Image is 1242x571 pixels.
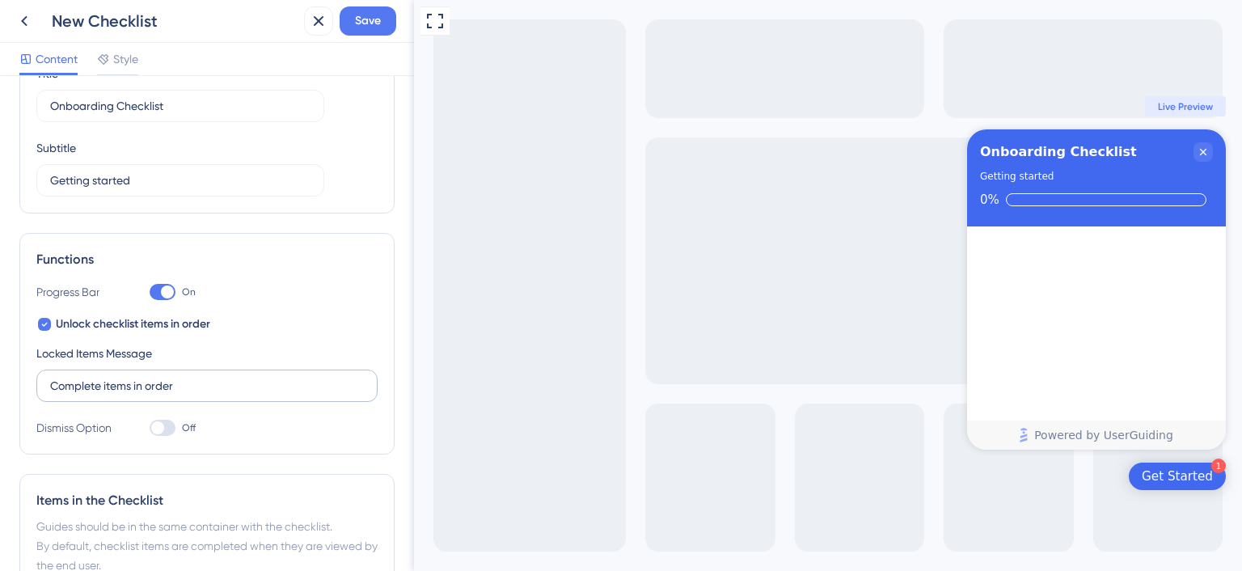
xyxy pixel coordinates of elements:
[566,168,640,184] div: Getting started
[715,463,812,490] div: Open Get Started checklist, remaining modules: 1
[779,142,799,162] div: Close Checklist
[36,418,117,438] div: Dismiss Option
[50,171,310,189] input: Header 2
[566,142,723,162] div: Onboarding Checklist
[797,459,812,473] div: 1
[36,491,378,510] div: Items in the Checklist
[553,129,812,450] div: Checklist Container
[36,49,78,69] span: Content
[182,421,196,434] span: Off
[56,315,210,334] span: Unlock checklist items in order
[36,344,152,363] div: Locked Items Message
[566,192,585,207] div: 0%
[728,468,799,484] div: Get Started
[744,100,799,113] span: Live Preview
[50,97,310,115] input: Header 1
[355,11,381,31] span: Save
[36,138,76,158] div: Subtitle
[50,377,364,395] input: Type the value
[566,192,799,207] div: Checklist progress: 0%
[553,226,812,419] div: Checklist items
[553,421,812,450] div: Footer
[36,282,117,302] div: Progress Bar
[36,250,378,269] div: Functions
[52,10,298,32] div: New Checklist
[182,285,196,298] span: On
[113,49,138,69] span: Style
[620,425,759,445] span: Powered by UserGuiding
[340,6,396,36] button: Save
